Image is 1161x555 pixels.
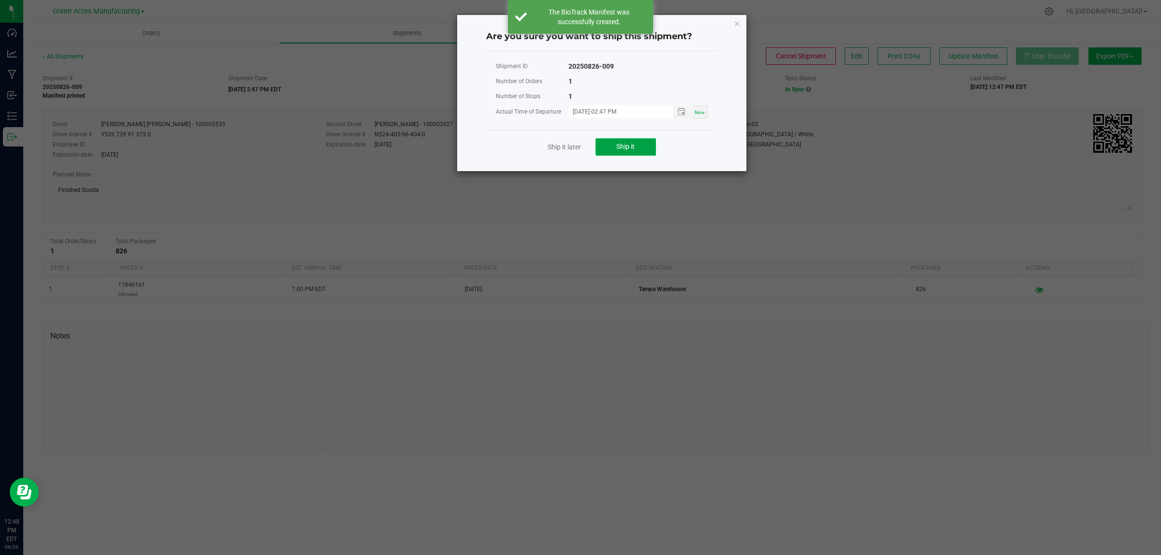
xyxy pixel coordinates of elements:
div: The BioTrack Manifest was successfully created. [532,7,646,27]
input: MM/dd/yyyy HH:MM a [568,105,663,117]
div: Number of Orders [496,75,568,88]
iframe: Resource center [10,478,39,507]
div: Actual Time of Departure [496,106,568,118]
h4: Are you sure you want to ship this shipment? [486,30,717,43]
span: Ship it [616,143,635,150]
span: Now [695,110,705,115]
div: 1 [568,75,572,88]
div: 20250826-009 [568,60,614,73]
span: Toggle popup [673,105,692,117]
div: 1 [568,90,572,102]
button: Ship it [595,138,656,156]
div: Shipment ID [496,60,568,73]
a: Ship it later [548,142,581,152]
div: Number of Stops [496,90,568,102]
button: Close [734,17,741,29]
